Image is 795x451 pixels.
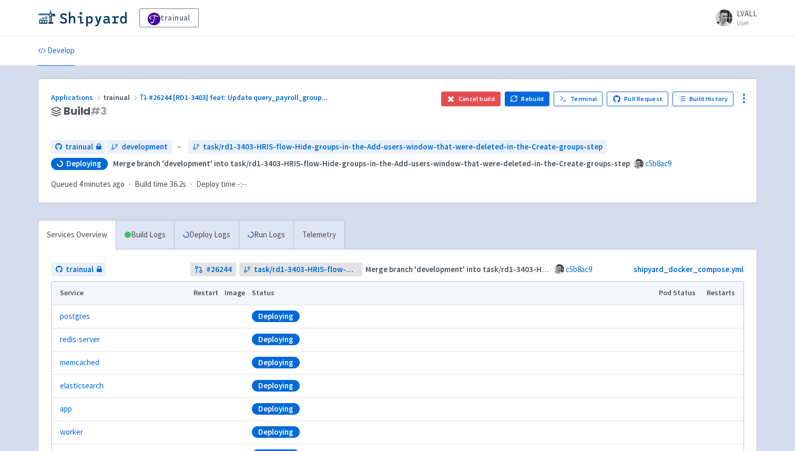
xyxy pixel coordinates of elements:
th: Restarts [704,282,743,305]
a: #26244 [190,263,236,277]
a: memcached [60,357,99,369]
div: Deploying [252,310,300,322]
span: task/rd1-3403-HRIS-flow-Hide-groups-in-the-Add-users-window-that-were-deleted-in-the-Create-group... [254,264,359,276]
span: ← [176,141,184,153]
th: Restart [190,282,221,305]
strong: Merge branch 'development' into task/rd1-3403-HRIS-flow-Hide-groups-in-the-Add-users-window-that-... [113,158,630,168]
span: Deploying [66,158,101,169]
div: Deploying [252,403,300,415]
a: postgres [60,310,90,323]
small: User [737,19,757,26]
a: worker [60,426,83,438]
a: #26244 [RD1-3403] feat: Update query_payroll_group... [140,93,330,102]
span: task/rd1-3403-HRIS-flow-Hide-groups-in-the-Add-users-window-that-were-deleted-in-the-Create-group... [203,141,603,153]
div: · · [51,178,253,191]
a: LVALL User [709,9,757,26]
span: Build time [135,178,168,191]
a: task/rd1-3403-HRIS-flow-Hide-groups-in-the-Add-users-window-that-were-deleted-in-the-Create-group... [188,140,607,154]
span: trainual [103,93,140,102]
a: Applications [51,93,103,102]
button: Rebuild [505,92,550,106]
span: -:-- [238,178,247,191]
a: trainual [139,8,199,27]
a: Pull Request [607,92,668,106]
span: # 3 [90,104,107,118]
a: Build History [672,92,733,106]
a: redis-server [60,334,100,346]
a: c5b8ac9 [566,264,592,274]
th: Status [249,282,656,305]
a: Run Logs [239,221,293,249]
div: Deploying [252,334,300,345]
span: Build [64,105,107,117]
div: Deploying [252,380,300,392]
a: app [60,403,72,415]
time: 4 minutes ago [79,179,125,189]
span: LVALL [737,8,757,18]
a: trainual [52,263,106,277]
a: Services Overview [38,221,116,249]
strong: # 26244 [206,264,232,276]
span: trainual [66,264,94,276]
th: Image [221,282,249,305]
span: #26244 [RD1-3403] feat: Update query_payroll_group ... [149,93,328,102]
a: task/rd1-3403-HRIS-flow-Hide-groups-in-the-Add-users-window-that-were-deleted-in-the-Create-group... [239,263,363,277]
button: Cancel build [441,92,501,106]
a: trainual [51,140,106,154]
a: Telemetry [293,221,344,249]
span: trainual [65,141,93,153]
div: Deploying [252,357,300,368]
span: Deploy time [196,178,236,191]
a: elasticsearch [60,380,104,392]
div: Deploying [252,426,300,438]
a: Develop [38,36,75,66]
a: development [107,140,172,154]
span: development [121,141,168,153]
a: Build Logs [116,221,174,249]
span: 36.2s [170,178,186,191]
a: Deploy Logs [174,221,239,249]
th: Pod Status [656,282,704,305]
a: c5b8ac9 [645,158,671,168]
a: shipyard_docker_compose.yml [634,264,743,274]
img: Shipyard logo [38,9,127,26]
span: Queued [51,179,125,189]
a: Terminal [554,92,603,106]
th: Service [52,282,190,305]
